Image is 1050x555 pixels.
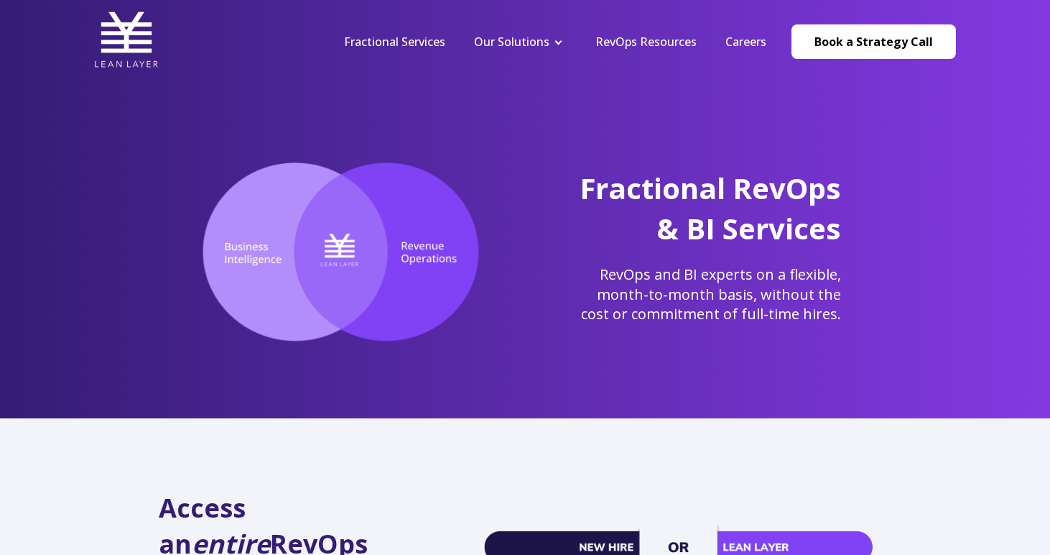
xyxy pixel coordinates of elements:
[94,7,159,72] img: Lean Layer Logo
[344,34,445,50] a: Fractional Services
[581,265,841,324] span: RevOps and BI experts on a flexible, month-to-month basis, without the cost or commitment of full...
[330,34,781,50] div: Navigation Menu
[595,34,697,50] a: RevOps Resources
[180,162,501,343] img: Lean Layer, the intersection of RevOps and Business Intelligence
[580,168,841,248] span: Fractional RevOps & BI Services
[725,34,766,50] a: Careers
[474,34,549,50] a: Our Solutions
[791,24,956,59] a: Book a Strategy Call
